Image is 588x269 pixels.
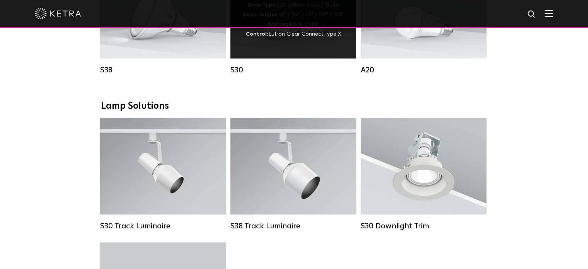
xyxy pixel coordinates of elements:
[361,221,486,231] div: S30 Downlight Trim
[100,221,226,231] div: S30 Track Luminaire
[527,10,537,19] img: search icon
[545,10,553,17] img: Hamburger%20Nav.svg
[100,65,226,75] div: S38
[35,8,81,19] img: ketra-logo-2019-white
[361,118,486,231] a: S30 Downlight Trim S30 Downlight Trim
[101,101,487,112] div: Lamp Solutions
[230,65,356,75] div: S30
[361,65,486,75] div: A20
[246,31,268,37] strong: Control:
[268,31,341,37] span: Lutron Clear Connect Type X
[100,118,226,231] a: S30 Track Luminaire Lumen Output:1100Colors:White / BlackBeam Angles:15° / 25° / 40° / 60° / 90°W...
[230,118,356,231] a: S38 Track Luminaire Lumen Output:1100Colors:White / BlackBeam Angles:10° / 25° / 40° / 60°Wattage...
[230,221,356,231] div: S38 Track Luminaire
